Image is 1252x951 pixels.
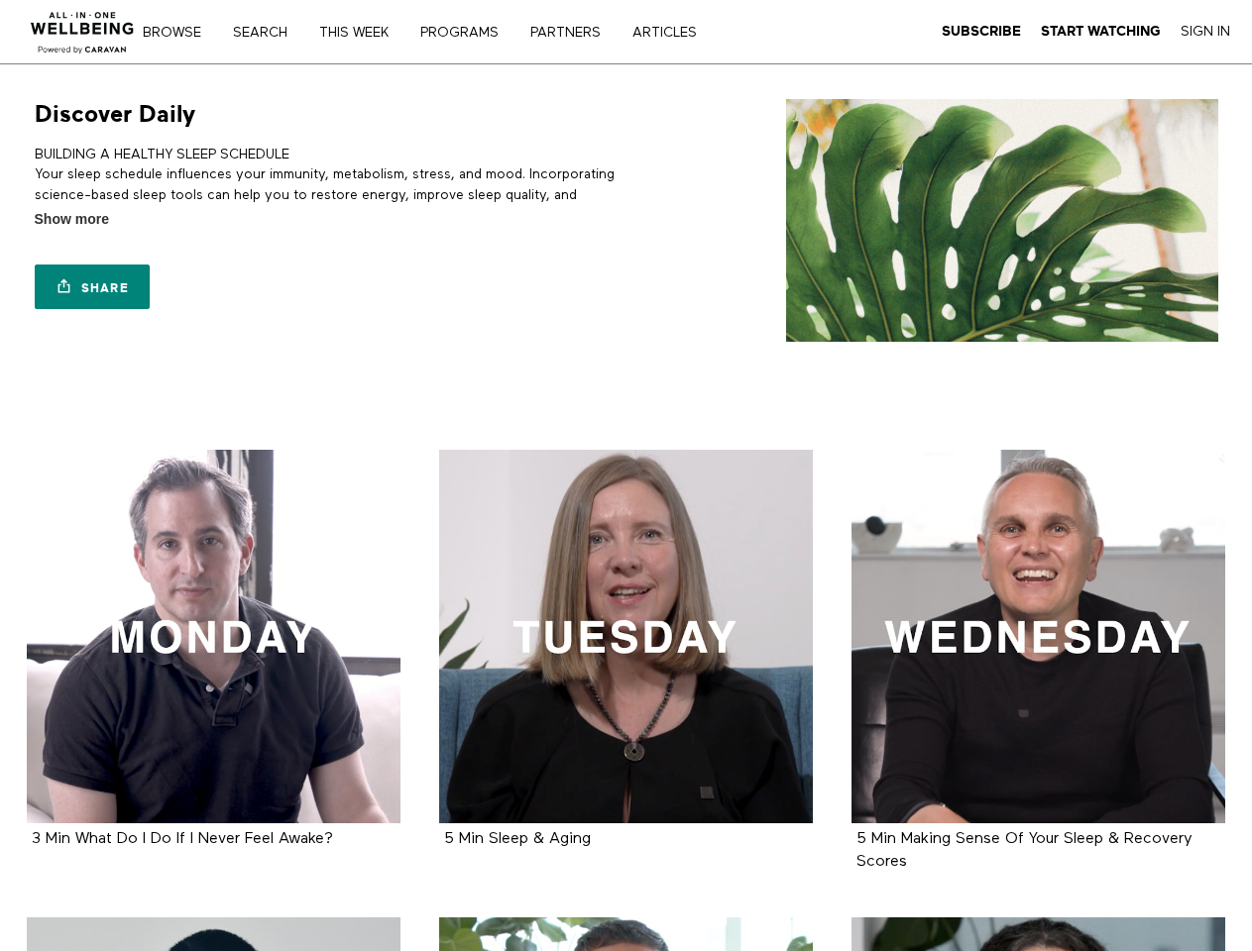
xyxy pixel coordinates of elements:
[1041,24,1161,39] strong: Start Watching
[32,831,333,846] a: 3 Min What Do I Do If I Never Feel Awake?
[35,209,109,230] span: Show more
[444,831,591,847] strong: 5 Min Sleep & Aging
[852,450,1225,823] a: 5 Min Making Sense Of Your Sleep & Recovery Scores
[439,450,813,823] a: 5 Min Sleep & Aging
[226,26,308,40] a: Search
[157,22,738,42] nav: Primary
[444,831,591,846] a: 5 Min Sleep & Aging
[1041,23,1161,41] a: Start Watching
[413,26,519,40] a: PROGRAMS
[35,145,620,225] p: BUILDING A HEALTHY SLEEP SCHEDULE Your sleep schedule influences your immunity, metabolism, stres...
[523,26,622,40] a: PARTNERS
[136,26,222,40] a: Browse
[942,24,1021,39] strong: Subscribe
[786,99,1217,342] img: Discover Daily
[1181,23,1230,41] a: Sign In
[35,99,195,130] h1: Discover Daily
[856,831,1193,870] strong: 5 Min Making Sense Of Your Sleep & Recovery Scores
[35,264,150,309] a: Share
[626,26,718,40] a: ARTICLES
[27,450,400,823] a: 3 Min What Do I Do If I Never Feel Awake?
[856,831,1193,869] a: 5 Min Making Sense Of Your Sleep & Recovery Scores
[942,23,1021,41] a: Subscribe
[32,831,333,847] strong: 3 Min What Do I Do If I Never Feel Awake?
[312,26,409,40] a: THIS WEEK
